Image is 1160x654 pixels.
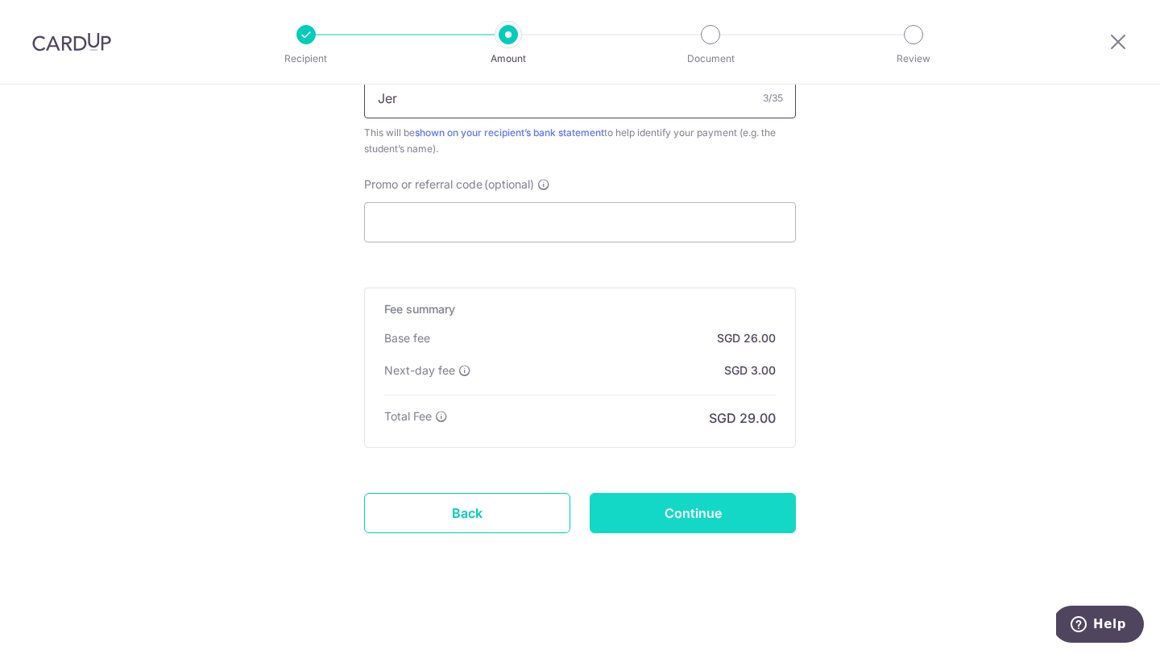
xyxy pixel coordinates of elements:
div: 3/35 [763,90,783,106]
a: Back [364,493,570,533]
p: SGD 26.00 [717,330,776,346]
p: SGD 3.00 [724,362,776,379]
p: Base fee [384,330,430,346]
p: Review [854,51,973,67]
a: shown on your recipient’s bank statement [415,126,604,139]
h5: Fee summary [384,301,776,317]
p: SGD 29.00 [709,408,776,428]
p: Amount [449,51,568,67]
input: Continue [590,493,796,533]
span: Promo or referral code [364,176,483,192]
p: Next-day fee [384,362,455,379]
div: This will be to help identify your payment (e.g. the student’s name). [364,125,796,157]
span: (optional) [484,176,534,192]
img: CardUp [32,32,111,52]
iframe: Opens a widget where you can find more information [1056,606,1144,646]
p: Document [651,51,770,67]
p: Recipient [246,51,366,67]
p: Total Fee [384,408,432,424]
